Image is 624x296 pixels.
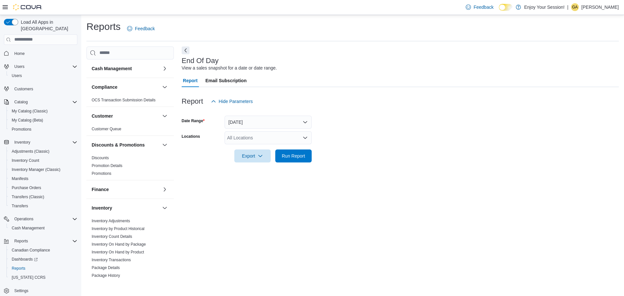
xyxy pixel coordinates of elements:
span: Operations [14,216,33,222]
span: Inventory Count [9,157,77,164]
button: Compliance [92,84,160,90]
button: Finance [92,186,160,193]
span: Transfers [9,202,77,210]
span: Package History [92,273,120,278]
button: Settings [1,286,80,295]
span: Settings [14,288,28,293]
button: [US_STATE] CCRS [6,273,80,282]
a: Customer Queue [92,127,121,131]
span: Feedback [135,25,155,32]
span: My Catalog (Beta) [12,118,43,123]
span: Home [14,51,25,56]
button: Cash Management [6,224,80,233]
button: Compliance [161,83,169,91]
span: Catalog [14,99,28,105]
span: Inventory Count Details [92,234,132,239]
a: [US_STATE] CCRS [9,274,48,281]
p: Enjoy Your Session! [524,3,565,11]
button: Run Report [275,149,312,162]
span: Home [12,49,77,58]
span: Users [9,72,77,80]
span: Transfers (Classic) [9,193,77,201]
span: Canadian Compliance [9,246,77,254]
a: Inventory On Hand by Product [92,250,144,254]
span: Inventory Adjustments [92,218,130,224]
button: Promotions [6,125,80,134]
button: Catalog [12,98,30,106]
span: Customer Queue [92,126,121,132]
span: Discounts [92,155,109,161]
a: Promotions [92,171,111,176]
button: Export [234,149,271,162]
a: Feedback [124,22,157,35]
a: Inventory Manager (Classic) [9,166,63,174]
label: Locations [182,134,200,139]
span: Promotions [9,125,77,133]
p: | [567,3,568,11]
a: Promotion Details [92,163,123,168]
button: Inventory [161,204,169,212]
span: Promotions [12,127,32,132]
div: George Andonian [571,3,579,11]
span: Inventory Transactions [92,257,131,263]
a: My Catalog (Classic) [9,107,50,115]
a: Package Details [92,265,120,270]
button: Users [6,71,80,80]
button: Operations [1,214,80,224]
a: Transfers (Classic) [9,193,47,201]
img: Cova [13,4,42,10]
button: Home [1,49,80,58]
span: Inventory Manager (Classic) [12,167,60,172]
a: Product Expirations [92,281,125,286]
span: Purchase Orders [12,185,41,190]
a: Inventory Adjustments [92,219,130,223]
button: Reports [1,237,80,246]
button: Inventory Count [6,156,80,165]
span: Manifests [9,175,77,183]
button: Inventory Manager (Classic) [6,165,80,174]
span: My Catalog (Classic) [9,107,77,115]
span: Manifests [12,176,28,181]
h3: Report [182,97,203,105]
h3: Compliance [92,84,117,90]
span: Users [12,73,22,78]
button: Discounts & Promotions [161,141,169,149]
span: Inventory [12,138,77,146]
button: Inventory [1,138,80,147]
span: Inventory On Hand by Package [92,242,146,247]
span: Cash Management [9,224,77,232]
span: Load All Apps in [GEOGRAPHIC_DATA] [18,19,77,32]
a: Canadian Compliance [9,246,53,254]
button: Reports [12,237,31,245]
button: Discounts & Promotions [92,142,160,148]
a: Adjustments (Classic) [9,148,52,155]
button: Adjustments (Classic) [6,147,80,156]
span: Users [12,63,77,71]
button: Open list of options [303,135,308,140]
div: Discounts & Promotions [86,154,174,180]
a: Settings [12,287,31,295]
a: OCS Transaction Submission Details [92,98,156,102]
span: Customers [12,85,77,93]
a: Reports [9,264,28,272]
span: Customers [14,86,33,92]
span: Dashboards [12,257,38,262]
a: Promotions [9,125,34,133]
span: Run Report [282,153,305,159]
input: Dark Mode [499,4,513,11]
span: Operations [12,215,77,223]
div: Customer [86,125,174,135]
span: Inventory by Product Historical [92,226,145,231]
button: Users [12,63,27,71]
h1: Reports [86,20,121,33]
span: Inventory Count [12,158,39,163]
span: Transfers (Classic) [12,194,44,199]
span: Canadian Compliance [12,248,50,253]
a: Customers [12,85,36,93]
a: Home [12,50,27,58]
button: Finance [161,186,169,193]
span: Reports [14,238,28,244]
